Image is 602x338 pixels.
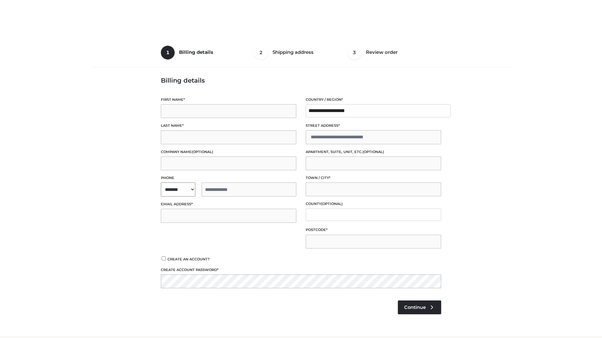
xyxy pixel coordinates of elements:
span: Billing details [179,49,213,55]
span: 1 [161,46,175,59]
span: 3 [348,46,362,59]
input: Create an account? [161,256,166,260]
span: (optional) [192,150,213,154]
label: Street address [306,123,441,129]
span: Shipping address [272,49,314,55]
label: Apartment, suite, unit, etc. [306,149,441,155]
span: (optional) [321,202,343,206]
label: First name [161,97,296,103]
label: Country / Region [306,97,441,103]
span: 2 [254,46,268,59]
label: Last name [161,123,296,129]
span: Create an account? [167,257,210,261]
label: County [306,201,441,207]
label: Phone [161,175,296,181]
label: Email address [161,201,296,207]
label: Postcode [306,227,441,233]
h3: Billing details [161,77,441,84]
span: Continue [404,305,426,310]
label: Town / City [306,175,441,181]
span: Review order [366,49,398,55]
a: Continue [398,300,441,314]
label: Company name [161,149,296,155]
label: Create account password [161,267,441,273]
span: (optional) [362,150,384,154]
